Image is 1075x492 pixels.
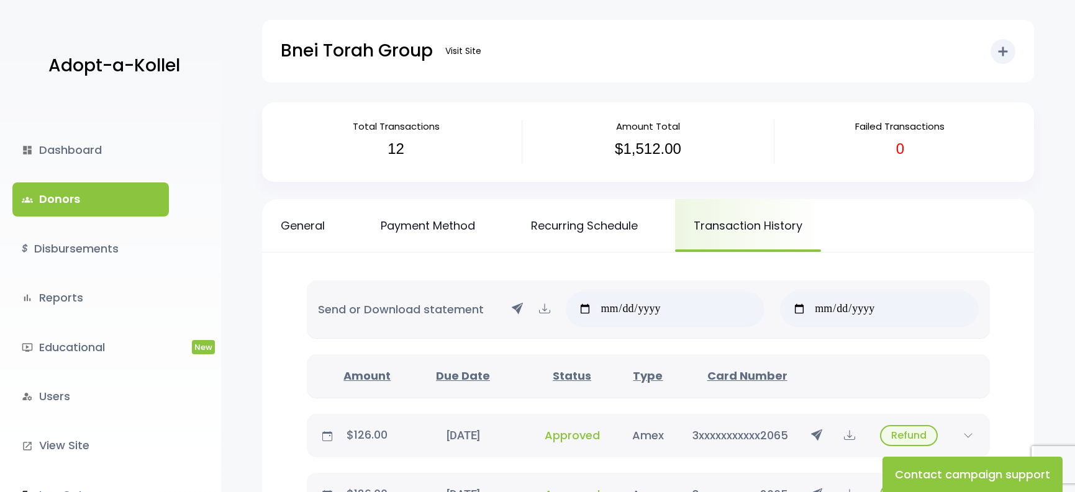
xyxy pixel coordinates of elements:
i: ondemand_video [22,342,33,353]
a: Transaction History [675,199,821,252]
span: New [192,340,215,354]
a: groupsDonors [12,182,169,216]
i: manage_accounts [22,391,33,402]
div: Send or Download statement [307,280,990,339]
a: Adopt-a-Kollel [42,36,180,96]
i: add [996,44,1010,59]
a: manage_accountsUsers [12,380,169,413]
button: Contact campaign support [882,457,1063,492]
h3: $1,512.00 [532,140,764,158]
div: Type [615,367,681,384]
div: Amex [615,427,681,444]
button: add [991,39,1015,64]
h3: 0 [784,140,1017,158]
span: groups [22,194,33,205]
i: launch [22,441,33,452]
div: 3xxxxxxxxxxx2065 [681,427,801,444]
i: dashboard [22,145,33,156]
span: Approved [545,427,600,443]
a: Payment Method [362,199,494,252]
p: $126.00 [337,425,397,445]
a: Visit Site [439,39,488,63]
i: $ [22,240,28,258]
div: [DATE] [397,427,529,444]
a: General [262,199,343,252]
span: Amount Total [616,120,680,133]
span: Failed Transactions [855,120,945,133]
a: launchView Site [12,429,169,462]
span: Total Transactions [353,120,440,133]
div: Amount [337,367,397,384]
div: Card Number [681,367,814,384]
a: dashboardDashboard [12,133,169,167]
i: bar_chart [22,292,33,303]
p: Bnei Torah Group [281,35,433,66]
p: Adopt-a-Kollel [48,50,180,81]
button: Refund [880,425,938,446]
div: Due Date [397,367,529,384]
a: Recurring Schedule [512,199,656,252]
h3: 12 [279,140,512,158]
a: ondemand_videoEducationalNew [12,331,169,364]
div: Status [529,367,615,384]
a: bar_chartReports [12,281,169,315]
a: $Disbursements [12,232,169,266]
